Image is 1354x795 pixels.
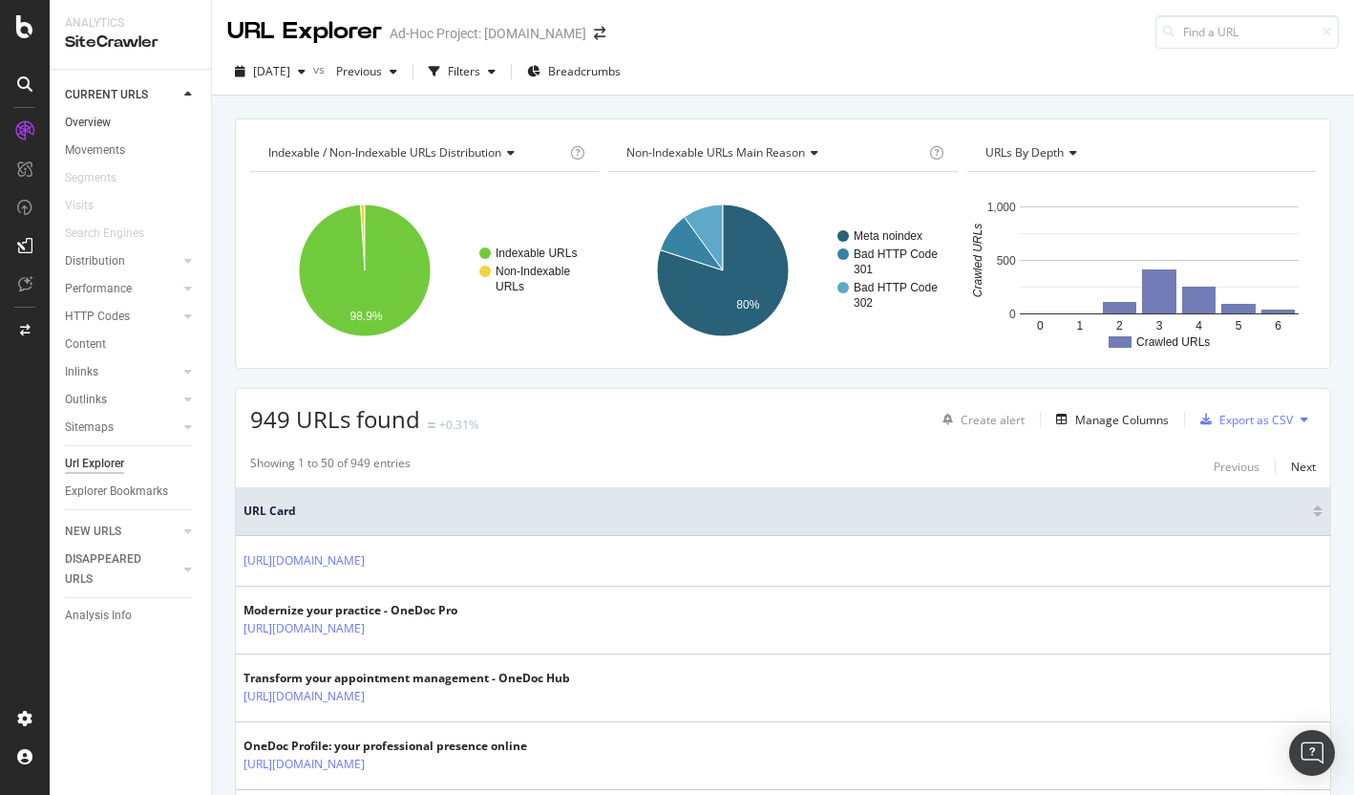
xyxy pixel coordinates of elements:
text: 0 [1009,308,1016,321]
text: Indexable URLs [496,247,577,260]
a: Outlinks [65,390,179,410]
div: Content [65,334,106,355]
a: Movements [65,140,198,161]
div: NEW URLS [65,522,121,542]
div: Url Explorer [65,454,124,474]
a: [URL][DOMAIN_NAME] [243,619,365,638]
span: 949 URLs found [250,403,420,435]
div: Explorer Bookmarks [65,482,168,502]
a: Url Explorer [65,454,198,474]
text: 0 [1037,319,1044,333]
svg: A chart. [250,187,599,354]
div: Segments [65,168,116,188]
button: Manage Columns [1048,408,1169,431]
a: Search Engines [65,224,163,244]
text: 301 [854,263,873,276]
text: 98.9% [350,310,383,323]
div: Outlinks [65,390,107,410]
div: Search Engines [65,224,144,244]
text: URLs [496,280,524,293]
text: Non-Indexable [496,265,570,278]
div: +0.31% [439,417,478,433]
a: Segments [65,168,136,188]
a: Content [65,334,198,355]
span: Breadcrumbs [548,63,621,79]
a: Analysis Info [65,606,198,626]
text: 5 [1235,319,1241,333]
a: [URL][DOMAIN_NAME] [243,755,365,774]
text: Meta noindex [854,229,922,243]
text: 80% [737,298,760,312]
div: Analysis Info [65,606,132,626]
a: HTTP Codes [65,307,179,327]
div: Sitemaps [65,418,114,438]
input: Find a URL [1155,15,1339,49]
h4: Non-Indexable URLs Main Reason [623,138,924,168]
div: Filters [448,63,480,79]
img: Equal [428,422,435,428]
div: Modernize your practice - OneDoc Pro [243,602,457,619]
h4: URLs by Depth [982,138,1299,168]
a: [URL][DOMAIN_NAME] [243,687,365,706]
a: Explorer Bookmarks [65,482,198,502]
span: 2025 Sep. 22nd [253,63,290,79]
span: URLs by Depth [985,144,1064,161]
button: Previous [1214,455,1259,478]
a: Inlinks [65,362,179,382]
div: Performance [65,279,132,299]
span: URL Card [243,503,1308,520]
text: 302 [854,296,873,310]
div: HTTP Codes [65,307,130,327]
span: Previous [328,63,382,79]
div: DISAPPEARED URLS [65,549,161,590]
span: Non-Indexable URLs Main Reason [626,144,805,161]
div: Distribution [65,251,125,271]
a: [URL][DOMAIN_NAME] [243,551,365,570]
text: 2 [1116,319,1123,333]
button: Create alert [935,404,1025,435]
div: Visits [65,196,94,216]
div: Previous [1214,459,1259,475]
button: Export as CSV [1193,404,1293,435]
text: Bad HTTP Code [854,281,938,294]
a: NEW URLS [65,522,179,542]
a: Overview [65,113,198,133]
div: Next [1291,459,1316,475]
text: 3 [1155,319,1162,333]
button: [DATE] [227,56,313,87]
text: 1,000 [986,201,1015,214]
span: Indexable / Non-Indexable URLs distribution [268,144,501,161]
div: arrow-right-arrow-left [594,27,605,40]
text: 500 [996,254,1015,268]
button: Previous [328,56,405,87]
button: Next [1291,455,1316,478]
div: CURRENT URLS [65,85,148,105]
svg: A chart. [608,187,957,354]
svg: A chart. [967,187,1316,354]
span: vs [313,61,328,77]
div: Export as CSV [1219,412,1293,428]
a: Visits [65,196,113,216]
text: 1 [1076,319,1083,333]
div: Movements [65,140,125,161]
text: Crawled URLs [1136,335,1210,349]
div: URL Explorer [227,15,382,48]
text: Bad HTTP Code [854,247,938,261]
text: 6 [1275,319,1281,333]
a: Sitemaps [65,418,179,438]
div: Showing 1 to 50 of 949 entries [250,455,411,478]
div: Inlinks [65,362,98,382]
a: Performance [65,279,179,299]
button: Filters [421,56,503,87]
div: Open Intercom Messenger [1289,730,1335,776]
button: Breadcrumbs [519,56,628,87]
div: Create alert [961,412,1025,428]
div: Analytics [65,15,196,32]
div: Ad-Hoc Project: [DOMAIN_NAME] [390,24,586,43]
a: CURRENT URLS [65,85,179,105]
div: Overview [65,113,111,133]
a: DISAPPEARED URLS [65,549,179,590]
